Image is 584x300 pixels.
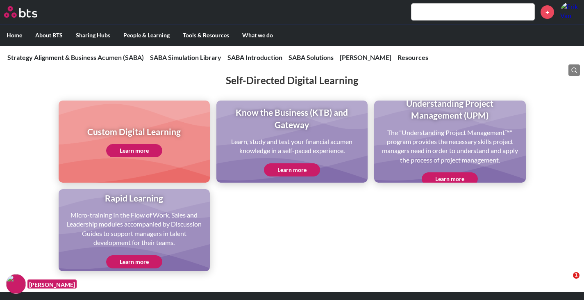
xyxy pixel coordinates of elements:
img: Erik Van Elderen [560,2,580,22]
a: SABA Simulation Library [150,53,221,61]
label: What we do [236,25,280,46]
iframe: Intercom live chat [556,272,576,292]
a: Learn more [422,172,478,185]
h1: Rapid Learning [64,192,204,204]
a: Learn more [106,144,162,157]
figcaption: [PERSON_NAME] [27,279,77,289]
label: Sharing Hubs [69,25,117,46]
a: Resources [398,53,428,61]
p: Micro-training In the Flow of Work. Sales and Leadership modules accompanied by Discussion Guides... [64,211,204,247]
a: SABA Solutions [289,53,334,61]
label: About BTS [29,25,69,46]
h1: Custom Digital Learning [87,126,181,137]
h1: Understanding Project Management (UPM) [380,97,520,121]
label: Tools & Resources [176,25,236,46]
a: Learn more [264,163,320,176]
a: Go home [4,6,52,18]
a: Profile [560,2,580,22]
p: The "Understanding Project Management™" program provides the necessary skills project managers ne... [380,128,520,165]
a: SABA Introduction [227,53,282,61]
p: Learn, study and test your financial acumen knowledge in a self-paced experience. [222,137,362,156]
label: People & Learning [117,25,176,46]
a: Learn more [106,255,162,268]
a: Strategy Alignment & Business Acumen (SABA) [7,53,144,61]
a: + [541,5,554,19]
h1: Know the Business (KTB) and Gateway [222,106,362,131]
a: [PERSON_NAME] [340,53,391,61]
span: 1 [573,272,579,279]
img: F [6,274,26,294]
img: BTS Logo [4,6,37,18]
